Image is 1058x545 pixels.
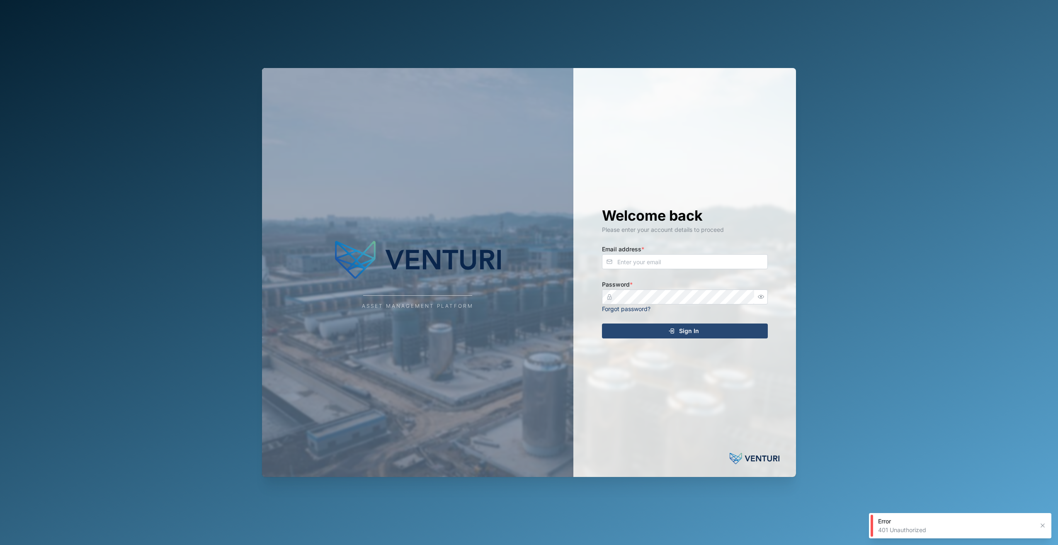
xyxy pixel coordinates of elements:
[602,207,768,225] h1: Welcome back
[602,280,633,289] label: Password
[878,517,1034,526] div: Error
[679,324,699,338] span: Sign In
[602,225,768,234] div: Please enter your account details to proceed
[602,254,768,269] input: Enter your email
[602,305,650,312] a: Forgot password?
[730,450,779,467] img: Powered by: Venturi
[602,245,644,254] label: Email address
[602,324,768,338] button: Sign In
[335,235,501,285] img: Company Logo
[878,526,1034,534] div: 401 Unauthorized
[362,302,473,310] div: Asset Management Platform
